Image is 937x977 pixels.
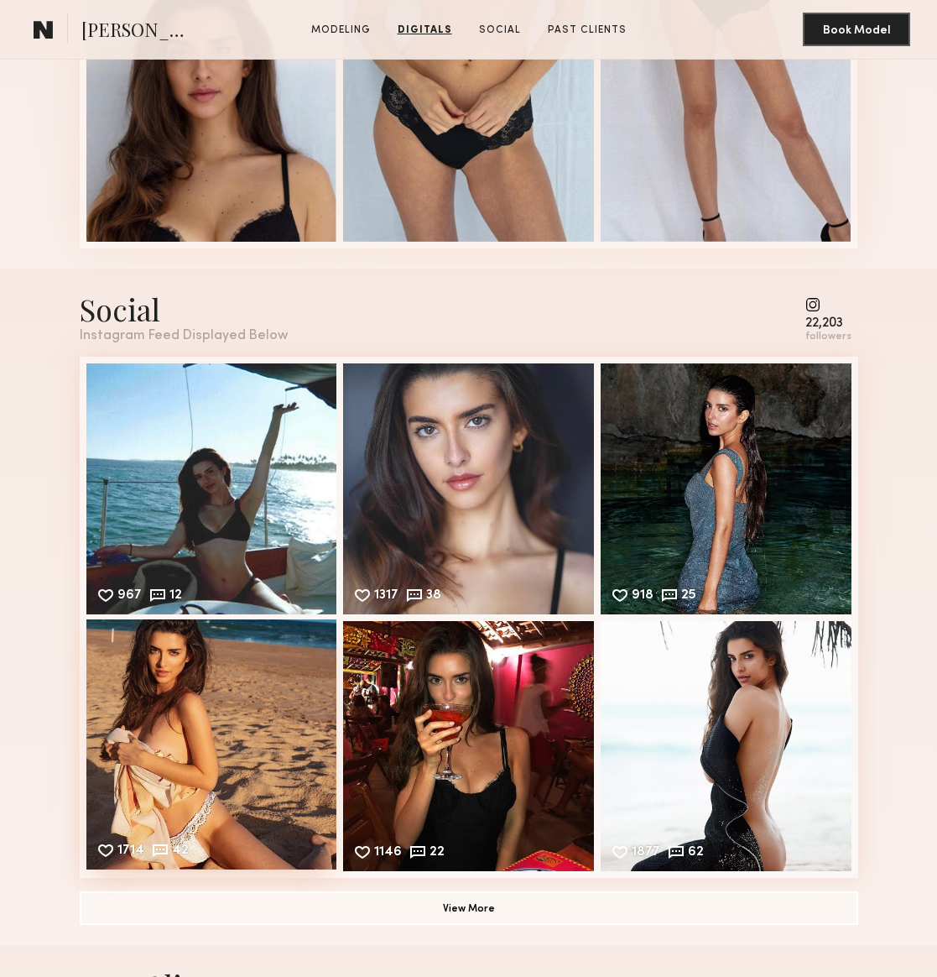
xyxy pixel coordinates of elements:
[169,589,182,604] div: 12
[391,23,459,38] a: Digitals
[803,13,910,46] button: Book Model
[803,22,910,36] a: Book Model
[472,23,528,38] a: Social
[632,846,660,861] div: 1877
[632,589,653,604] div: 918
[805,317,851,330] div: 22,203
[429,846,445,861] div: 22
[80,891,858,925] button: View More
[374,589,398,604] div: 1317
[805,331,851,343] div: followers
[80,289,288,329] div: Social
[374,846,402,861] div: 1146
[81,17,198,46] span: [PERSON_NAME]
[688,846,704,861] div: 62
[80,329,288,343] div: Instagram Feed Displayed Below
[681,589,696,604] div: 25
[305,23,377,38] a: Modeling
[426,589,441,604] div: 38
[117,589,142,604] div: 967
[541,23,633,38] a: Past Clients
[117,844,144,859] div: 1714
[172,844,189,859] div: 42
